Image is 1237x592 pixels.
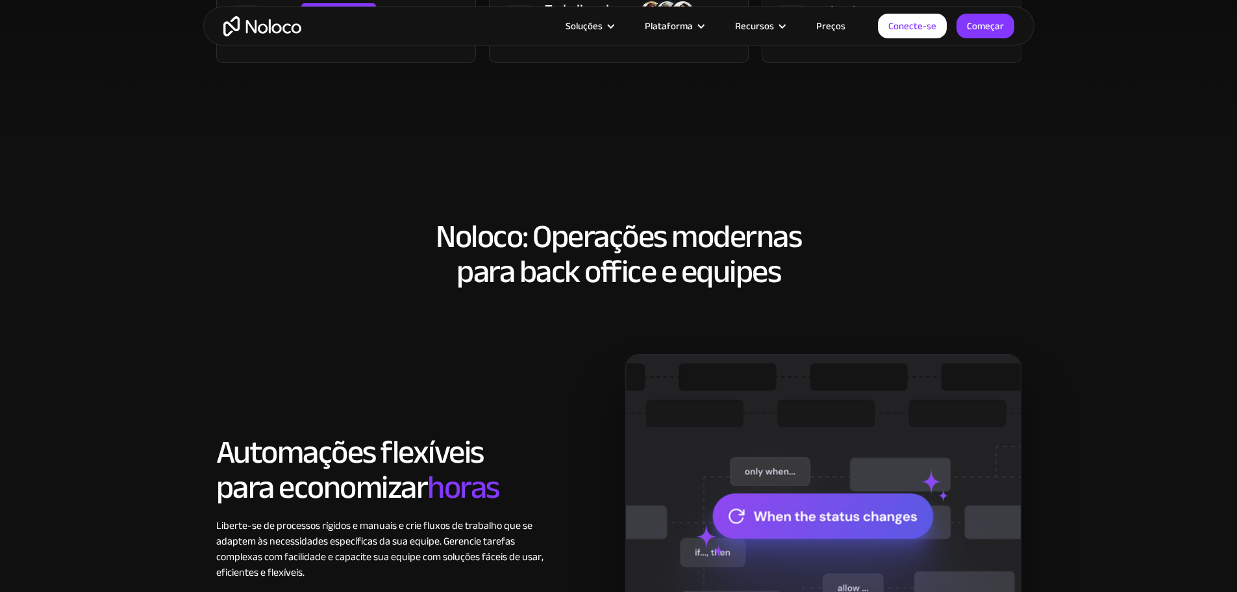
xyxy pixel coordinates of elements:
div: Soluções [549,18,629,34]
a: Preços [800,18,862,34]
a: Conecte-se [878,14,947,38]
font: Automações flexíveis para economizar [216,422,484,518]
font: Recursos [735,17,774,35]
font: Conecte-se [888,17,936,35]
a: lar [223,16,301,36]
font: Plataforma [645,17,693,35]
font: Soluções [566,17,603,35]
font: Preços [816,17,845,35]
font: Começar [967,17,1004,35]
font: horas [427,457,499,518]
a: Começar [956,14,1014,38]
font: Liberte-se de processos rígidos e manuais e crie fluxos de trabalho que se adaptem às necessidade... [216,516,544,582]
div: Recursos [719,18,800,34]
font: Noloco: Operações modernas [436,206,801,267]
font: para back office e equipes [456,241,781,302]
div: Plataforma [629,18,719,34]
